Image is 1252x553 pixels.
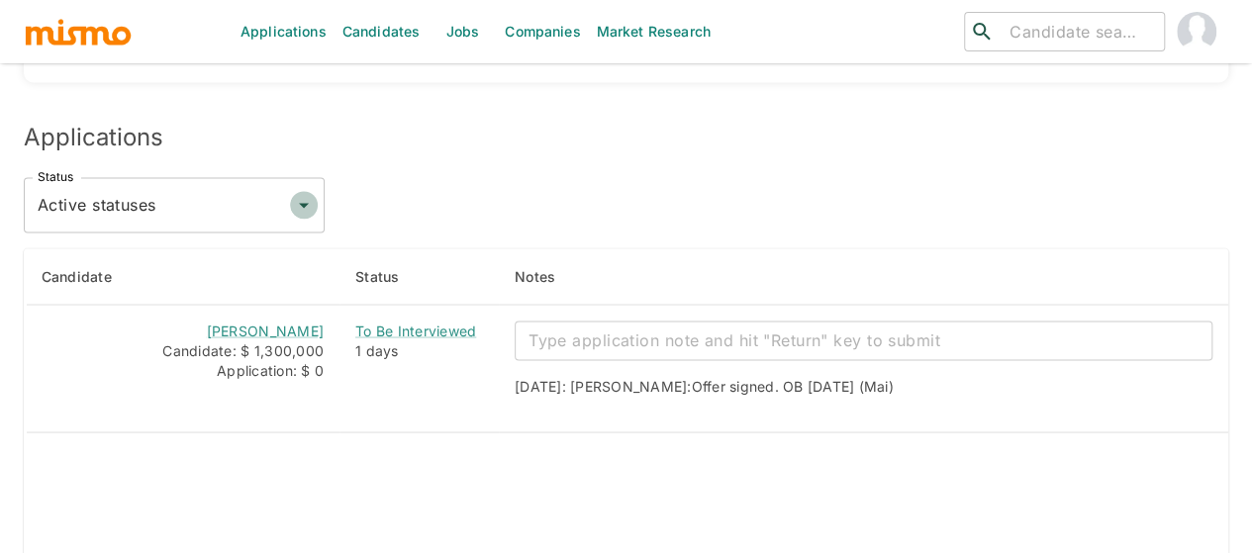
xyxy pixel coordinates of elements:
[1002,18,1156,46] input: Candidate search
[1177,12,1216,51] img: Maia Reyes
[339,248,499,305] th: Status
[26,248,339,305] th: Candidate
[43,360,324,380] div: Application: $ 0
[355,340,483,360] div: 1 days
[24,17,133,46] img: logo
[24,122,1228,153] h5: Applications
[290,191,318,219] button: Open
[355,321,483,340] a: To Be Interviewed
[43,340,324,360] div: Candidate: $ 1,300,000
[38,168,73,185] label: Status
[207,322,324,338] a: [PERSON_NAME]
[499,248,1228,305] th: Notes
[515,376,894,400] div: [DATE]: [PERSON_NAME]:
[692,377,894,394] span: Offer signed. OB [DATE] (Mai)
